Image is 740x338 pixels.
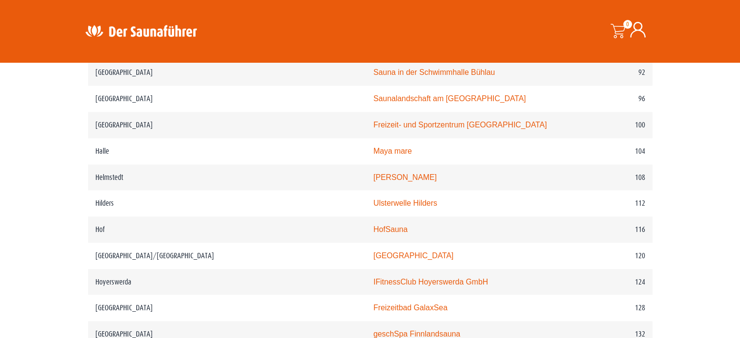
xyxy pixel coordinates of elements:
[373,68,495,76] a: Sauna in der Schwimmhalle Bühlau
[373,173,436,181] a: [PERSON_NAME]
[564,59,652,86] td: 92
[373,225,407,233] a: HofSauna
[88,243,366,269] td: [GEOGRAPHIC_DATA]/[GEOGRAPHIC_DATA]
[564,164,652,191] td: 108
[564,243,652,269] td: 120
[88,216,366,243] td: Hof
[564,216,652,243] td: 116
[88,112,366,138] td: [GEOGRAPHIC_DATA]
[623,20,632,29] span: 0
[373,330,460,338] a: geschSpa Finnlandsauna
[88,86,366,112] td: [GEOGRAPHIC_DATA]
[564,112,652,138] td: 100
[373,251,453,260] a: [GEOGRAPHIC_DATA]
[564,295,652,321] td: 128
[564,86,652,112] td: 96
[88,269,366,295] td: Hoyerswerda
[88,59,366,86] td: [GEOGRAPHIC_DATA]
[373,94,525,103] a: Saunalandschaft am [GEOGRAPHIC_DATA]
[373,278,488,286] a: IFitnessClub Hoyerswerda GmbH
[373,121,547,129] a: Freizeit- und Sportzentrum [GEOGRAPHIC_DATA]
[88,138,366,164] td: Halle
[373,303,447,312] a: Freizeitbad GalaxSea
[564,138,652,164] td: 104
[564,190,652,216] td: 112
[88,190,366,216] td: Hilders
[88,295,366,321] td: [GEOGRAPHIC_DATA]
[88,164,366,191] td: Helmstedt
[373,147,412,155] a: Maya mare
[564,269,652,295] td: 124
[373,199,437,207] a: Ulsterwelle Hilders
